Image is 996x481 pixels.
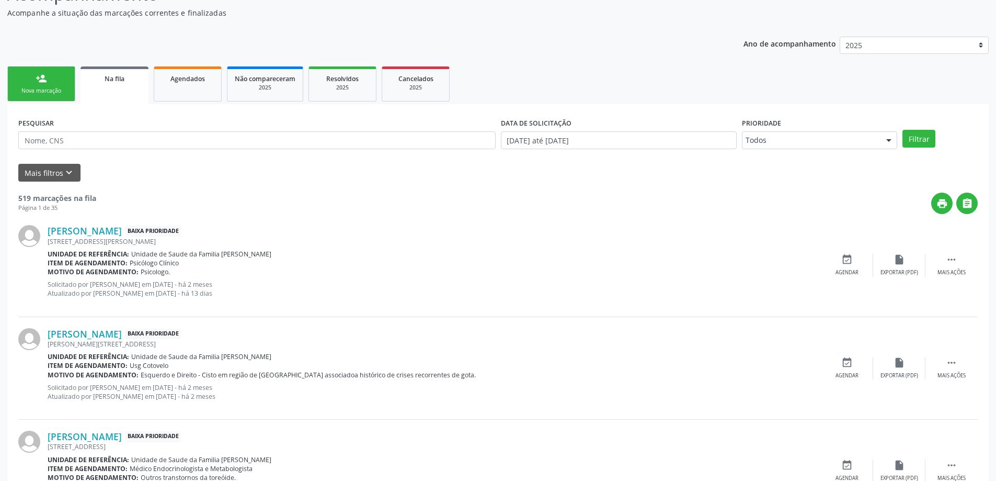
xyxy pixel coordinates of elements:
[501,131,737,149] input: Selecione um intervalo
[390,84,442,92] div: 2025
[743,37,836,50] p: Ano de acompanhamento
[894,460,905,471] i: insert_drive_file
[130,259,179,267] span: Psicólogo Clínico
[841,254,853,265] i: event_available
[170,74,205,83] span: Agendados
[48,250,129,259] b: Unidade de referência:
[130,464,253,473] span: Médico Endocrinologista e Metabologista
[835,372,858,379] div: Agendar
[18,204,96,212] div: Página 1 de 35
[105,74,124,83] span: Na fila
[946,460,957,471] i: 
[125,329,181,340] span: Baixa Prioridade
[501,115,571,131] label: DATA DE SOLICITAÇÃO
[18,328,40,350] img: img
[841,460,853,471] i: event_available
[326,74,359,83] span: Resolvidos
[398,74,433,83] span: Cancelados
[937,269,966,276] div: Mais ações
[937,372,966,379] div: Mais ações
[7,7,694,18] p: Acompanhe a situação das marcações correntes e finalizadas
[841,357,853,368] i: event_available
[48,259,128,267] b: Item de agendamento:
[48,267,139,276] b: Motivo de agendamento:
[48,225,122,237] a: [PERSON_NAME]
[835,269,858,276] div: Agendar
[956,193,978,214] button: 
[235,74,295,83] span: Não compareceram
[125,226,181,237] span: Baixa Prioridade
[880,372,918,379] div: Exportar (PDF)
[18,131,496,149] input: Nome, CNS
[931,193,953,214] button: print
[36,73,47,84] div: person_add
[48,352,129,361] b: Unidade de referência:
[880,269,918,276] div: Exportar (PDF)
[48,328,122,340] a: [PERSON_NAME]
[15,87,67,95] div: Nova marcação
[48,383,821,401] p: Solicitado por [PERSON_NAME] em [DATE] - há 2 meses Atualizado por [PERSON_NAME] em [DATE] - há 2...
[936,198,948,209] i: print
[18,193,96,203] strong: 519 marcações na fila
[130,361,168,370] span: Usg Cotovelo
[742,115,781,131] label: Prioridade
[48,431,122,442] a: [PERSON_NAME]
[894,254,905,265] i: insert_drive_file
[141,267,170,276] span: Psicologo.
[894,357,905,368] i: insert_drive_file
[946,254,957,265] i: 
[18,431,40,453] img: img
[18,164,81,182] button: Mais filtroskeyboard_arrow_down
[48,237,821,246] div: [STREET_ADDRESS][PERSON_NAME]
[18,115,54,131] label: PESQUISAR
[48,464,128,473] b: Item de agendamento:
[48,371,139,379] b: Motivo de agendamento:
[131,455,271,464] span: Unidade de Saude da Familia [PERSON_NAME]
[902,130,935,148] button: Filtrar
[961,198,973,209] i: 
[141,371,476,379] span: Esquerdo e Direito - Cisto em região de [GEOGRAPHIC_DATA] associadoa histórico de crises recorren...
[48,361,128,370] b: Item de agendamento:
[48,340,821,349] div: [PERSON_NAME][STREET_ADDRESS]
[131,352,271,361] span: Unidade de Saude da Familia [PERSON_NAME]
[746,135,876,146] span: Todos
[48,442,821,451] div: [STREET_ADDRESS]
[125,431,181,442] span: Baixa Prioridade
[946,357,957,368] i: 
[48,455,129,464] b: Unidade de referência:
[131,250,271,259] span: Unidade de Saude da Familia [PERSON_NAME]
[235,84,295,92] div: 2025
[316,84,369,92] div: 2025
[18,225,40,247] img: img
[48,280,821,298] p: Solicitado por [PERSON_NAME] em [DATE] - há 2 meses Atualizado por [PERSON_NAME] em [DATE] - há 1...
[63,167,75,178] i: keyboard_arrow_down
